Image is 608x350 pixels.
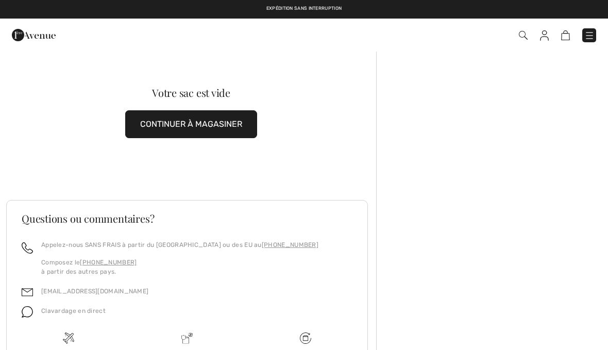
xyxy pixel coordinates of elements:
[22,213,352,224] h3: Questions ou commentaires?
[41,240,318,249] p: Appelez-nous SANS FRAIS à partir du [GEOGRAPHIC_DATA] ou des EU au
[22,242,33,254] img: call
[181,332,193,344] img: Livraison promise sans frais de dédouanement surprise&nbsp;!
[519,31,528,40] img: Recherche
[22,306,33,318] img: chat
[25,88,358,98] div: Votre sac est vide
[41,307,106,314] span: Clavardage en direct
[561,30,570,40] img: Panier d'achat
[41,288,148,295] a: [EMAIL_ADDRESS][DOMAIN_NAME]
[22,287,33,298] img: email
[125,110,257,138] button: CONTINUER À MAGASINER
[300,332,311,344] img: Livraison gratuite dès 99$
[41,258,318,276] p: Composez le à partir des autres pays.
[63,332,74,344] img: Livraison gratuite dès 99$
[80,259,137,266] a: [PHONE_NUMBER]
[584,30,595,41] img: Menu
[12,29,56,39] a: 1ère Avenue
[12,25,56,45] img: 1ère Avenue
[262,241,318,248] a: [PHONE_NUMBER]
[540,30,549,41] img: Mes infos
